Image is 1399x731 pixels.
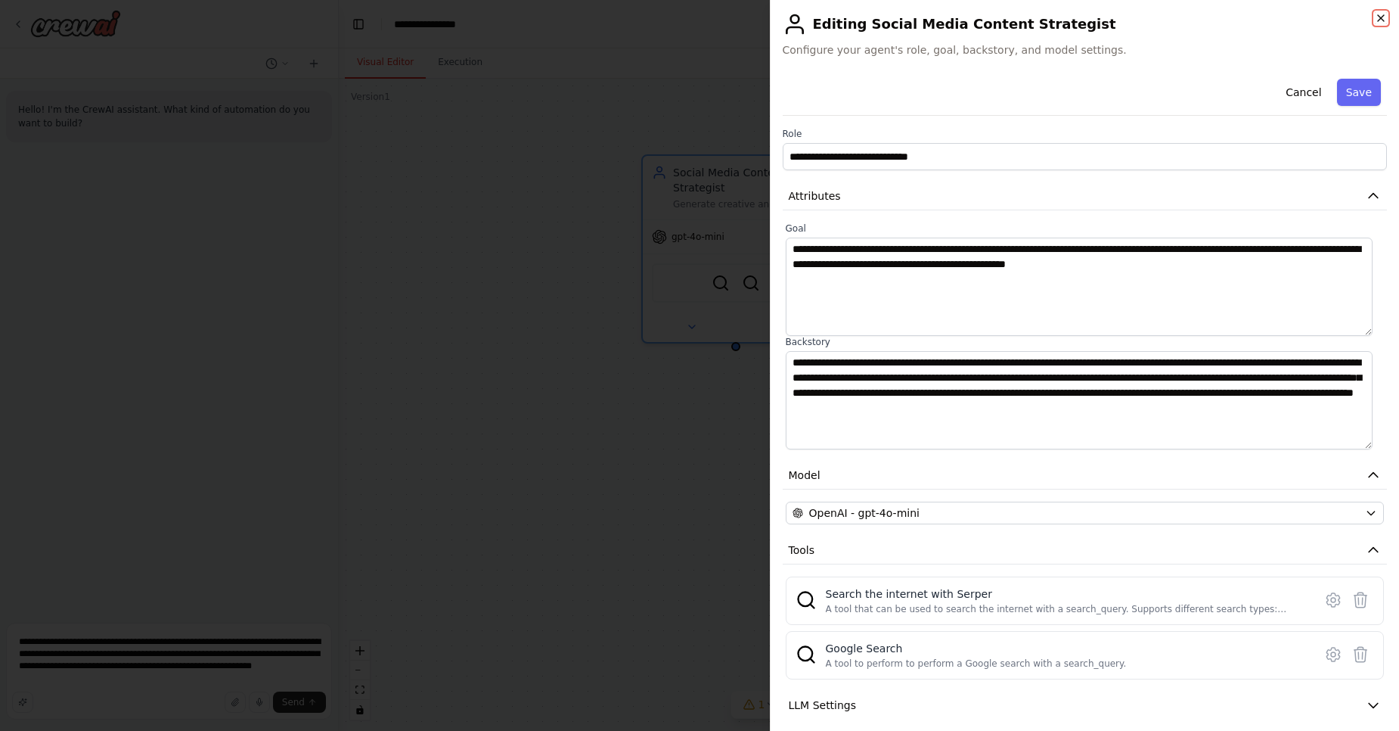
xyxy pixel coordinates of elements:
[783,182,1388,210] button: Attributes
[789,698,857,713] span: LLM Settings
[783,128,1388,140] label: Role
[1320,641,1347,668] button: Configure tool
[1320,586,1347,614] button: Configure tool
[796,589,817,611] img: SerperDevTool
[789,188,841,204] span: Attributes
[786,336,1385,348] label: Backstory
[786,502,1385,524] button: OpenAI - gpt-4o-mini
[783,537,1388,565] button: Tools
[809,505,920,521] span: OpenAI - gpt-4o-mini
[796,644,817,665] img: SerpApiGoogleSearchTool
[783,42,1388,58] span: Configure your agent's role, goal, backstory, and model settings.
[783,462,1388,490] button: Model
[826,658,1127,670] div: A tool to perform to perform a Google search with a search_query.
[783,12,1388,36] h2: Editing Social Media Content Strategist
[1337,79,1381,106] button: Save
[1276,79,1330,106] button: Cancel
[786,222,1385,235] label: Goal
[789,468,820,483] span: Model
[1347,586,1374,614] button: Delete tool
[826,586,1305,602] div: Search the internet with Serper
[1347,641,1374,668] button: Delete tool
[826,603,1305,615] div: A tool that can be used to search the internet with a search_query. Supports different search typ...
[789,543,815,558] span: Tools
[826,641,1127,656] div: Google Search
[783,692,1388,720] button: LLM Settings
